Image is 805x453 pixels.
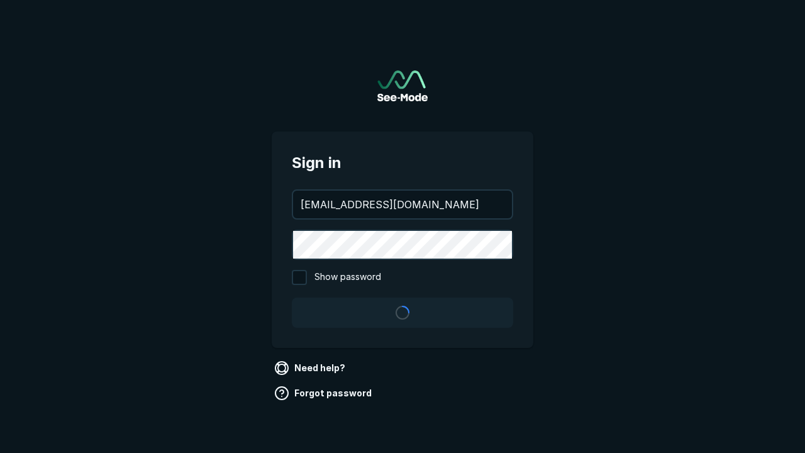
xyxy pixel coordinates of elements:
img: See-Mode Logo [377,70,428,101]
span: Sign in [292,152,513,174]
a: Go to sign in [377,70,428,101]
input: your@email.com [293,191,512,218]
a: Forgot password [272,383,377,403]
span: Show password [314,270,381,285]
a: Need help? [272,358,350,378]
